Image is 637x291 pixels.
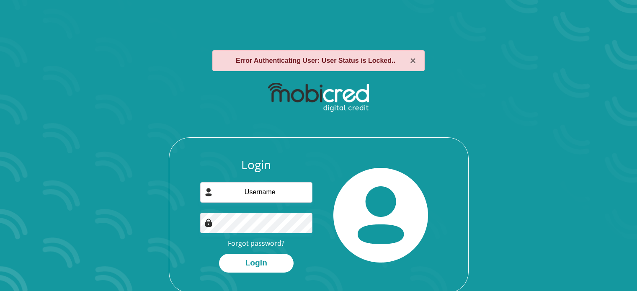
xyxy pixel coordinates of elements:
[204,188,213,196] img: user-icon image
[228,239,284,248] a: Forgot password?
[200,182,312,203] input: Username
[219,254,294,273] button: Login
[268,83,369,112] img: mobicred logo
[200,158,312,172] h3: Login
[236,57,395,64] strong: Error Authenticating User: User Status is Locked..
[410,56,416,66] button: ×
[204,219,213,227] img: Image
